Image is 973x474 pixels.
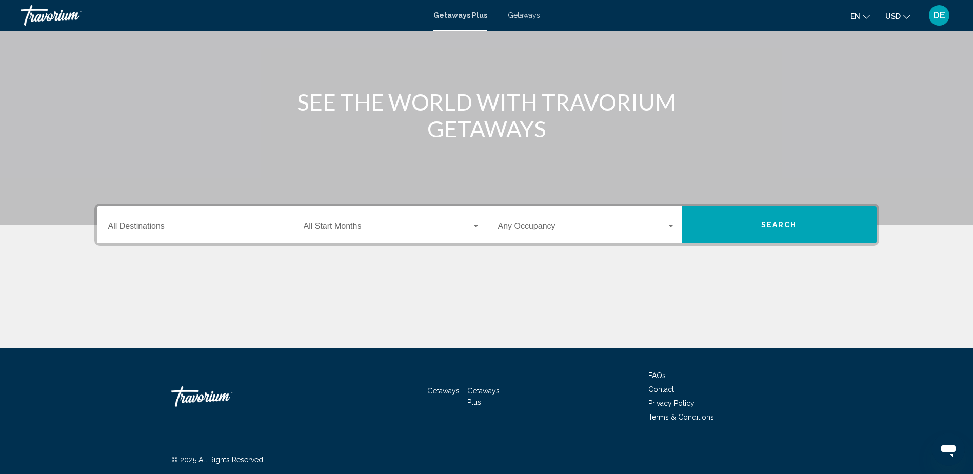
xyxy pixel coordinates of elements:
[648,399,694,407] a: Privacy Policy
[427,387,460,395] a: Getaways
[294,89,679,142] h1: SEE THE WORLD WITH TRAVORIUM GETAWAYS
[850,12,860,21] span: en
[467,387,500,406] a: Getaways Plus
[97,206,877,243] div: Search widget
[933,10,945,21] span: DE
[932,433,965,466] iframe: Button to launch messaging window
[682,206,877,243] button: Search
[508,11,540,19] a: Getaways
[885,9,910,24] button: Change currency
[885,12,901,21] span: USD
[21,5,423,26] a: Travorium
[433,11,487,19] a: Getaways Plus
[648,385,674,393] a: Contact
[171,381,274,412] a: Travorium
[648,413,714,421] a: Terms & Conditions
[761,221,797,229] span: Search
[171,456,265,464] span: © 2025 All Rights Reserved.
[926,5,952,26] button: User Menu
[850,9,870,24] button: Change language
[648,371,666,380] a: FAQs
